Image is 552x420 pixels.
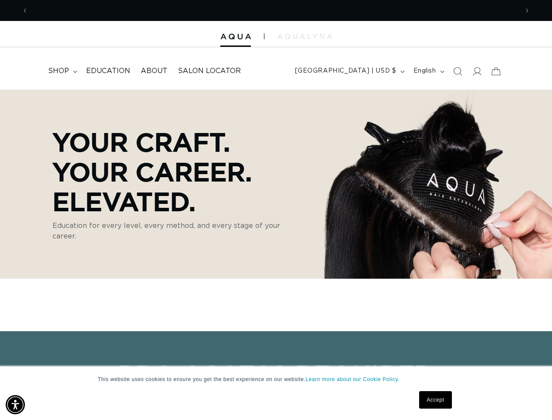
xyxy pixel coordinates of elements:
[178,66,241,76] span: Salon Locator
[278,34,332,39] img: aqualyna.com
[52,127,302,216] p: Your Craft. Your Career. Elevated.
[448,62,467,81] summary: Search
[43,61,81,81] summary: shop
[6,395,25,414] div: Accessibility Menu
[306,376,399,382] a: Learn more about our Cookie Policy.
[220,34,251,40] img: Aqua Hair Extensions
[517,2,537,19] button: Next announcement
[141,66,167,76] span: About
[408,63,448,80] button: English
[290,63,408,80] button: [GEOGRAPHIC_DATA] | USD $
[15,2,35,19] button: Previous announcement
[81,61,135,81] a: Education
[413,66,436,76] span: English
[60,359,492,389] p: Pro Access Required
[86,66,130,76] span: Education
[135,61,173,81] a: About
[295,66,396,76] span: [GEOGRAPHIC_DATA] | USD $
[508,378,552,420] iframe: Chat Widget
[173,61,246,81] a: Salon Locator
[48,66,69,76] span: shop
[419,391,451,409] a: Accept
[98,375,455,383] p: This website uses cookies to ensure you get the best experience on our website.
[52,220,302,241] p: Education for every level, every method, and every stage of your career.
